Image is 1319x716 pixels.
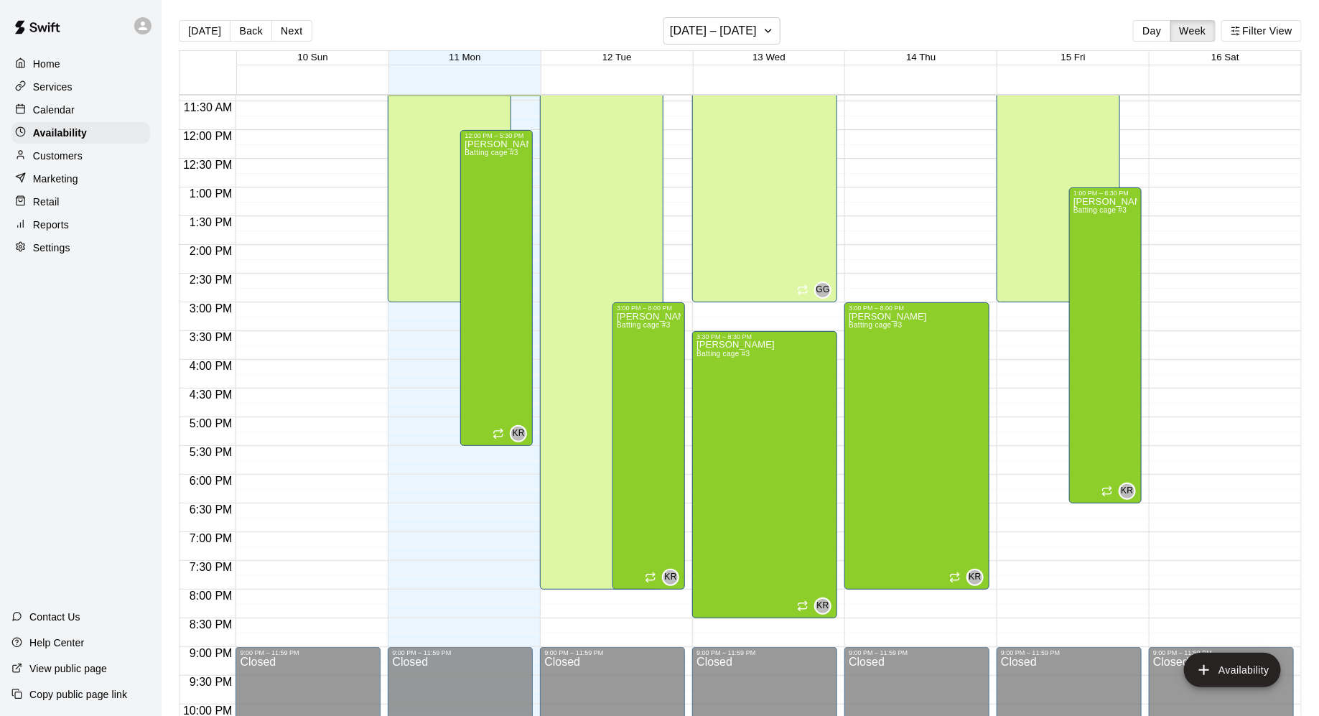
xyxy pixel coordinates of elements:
[696,649,833,656] div: 9:00 PM – 11:59 PM
[662,569,679,586] div: Katie Rohrer
[11,191,150,213] div: Retail
[449,52,480,62] span: 11 Mon
[663,17,780,45] button: [DATE] – [DATE]
[752,52,786,62] button: 13 Wed
[966,569,984,586] div: Katie Rohrer
[186,618,236,631] span: 8:30 PM
[849,304,985,312] div: 3:00 PM – 8:00 PM
[849,649,985,656] div: 9:00 PM – 11:59 PM
[544,649,681,656] div: 9:00 PM – 11:59 PM
[186,647,236,659] span: 9:00 PM
[33,172,78,186] p: Marketing
[11,168,150,190] div: Marketing
[11,76,150,98] a: Services
[388,15,511,302] div: 10:00 AM – 3:00 PM: Available
[1101,485,1113,497] span: Recurring availability
[186,187,236,200] span: 1:00 PM
[797,600,808,612] span: Recurring availability
[814,282,831,299] div: Gabe Gelsman
[1001,649,1137,656] div: 9:00 PM – 11:59 PM
[180,159,236,171] span: 12:30 PM
[33,218,69,232] p: Reports
[670,21,757,41] h6: [DATE] – [DATE]
[11,122,150,144] div: Availability
[179,20,230,42] button: [DATE]
[186,503,236,516] span: 6:30 PM
[29,687,127,702] p: Copy public page link
[11,99,150,121] a: Calendar
[186,561,236,573] span: 7:30 PM
[297,52,327,62] span: 10 Sun
[617,304,681,312] div: 3:00 PM – 8:00 PM
[186,302,236,315] span: 3:00 PM
[1133,20,1170,42] button: Day
[1119,483,1136,500] div: Katie Rohrer
[11,214,150,236] a: Reports
[11,53,150,75] div: Home
[29,661,107,676] p: View public page
[612,302,685,590] div: 3:00 PM – 8:00 PM: Available
[33,195,60,209] p: Retail
[271,20,312,42] button: Next
[186,216,236,228] span: 1:30 PM
[11,145,150,167] a: Customers
[617,321,671,329] span: Batting cage #3
[1073,206,1127,214] span: Batting cage #3
[844,302,989,590] div: 3:00 PM – 8:00 PM: Available
[186,245,236,257] span: 2:00 PM
[1073,190,1137,197] div: 1:00 PM – 6:30 PM
[1061,52,1086,62] button: 15 Fri
[1069,187,1142,503] div: 1:00 PM – 6:30 PM: Available
[29,610,80,624] p: Contact Us
[186,360,236,372] span: 4:00 PM
[33,57,60,71] p: Home
[1121,484,1133,498] span: KR
[465,149,518,157] span: Batting cage #3
[186,475,236,487] span: 6:00 PM
[665,570,677,585] span: KR
[816,599,829,613] span: KR
[186,446,236,458] span: 5:30 PM
[33,241,70,255] p: Settings
[33,149,83,163] p: Customers
[240,649,376,656] div: 9:00 PM – 11:59 PM
[186,532,236,544] span: 7:00 PM
[33,80,73,94] p: Services
[906,52,936,62] span: 14 Thu
[33,103,75,117] p: Calendar
[692,331,837,618] div: 3:30 PM – 8:30 PM: Available
[186,331,236,343] span: 3:30 PM
[814,598,831,615] div: Katie Rohrer
[1184,653,1281,687] button: add
[1170,20,1216,42] button: Week
[1221,20,1302,42] button: Filter View
[186,389,236,401] span: 4:30 PM
[696,350,750,358] span: Batting cage #3
[186,590,236,602] span: 8:00 PM
[180,130,236,142] span: 12:00 PM
[186,417,236,429] span: 5:00 PM
[696,333,833,340] div: 3:30 PM – 8:30 PM
[645,572,656,583] span: Recurring availability
[602,52,632,62] button: 12 Tue
[849,321,903,329] span: Batting cage #3
[949,572,961,583] span: Recurring availability
[29,636,84,650] p: Help Center
[186,274,236,286] span: 2:30 PM
[465,132,528,139] div: 12:00 PM – 5:30 PM
[1211,52,1239,62] button: 16 Sat
[33,126,87,140] p: Availability
[1153,649,1290,656] div: 9:00 PM – 11:59 PM
[230,20,272,42] button: Back
[797,284,808,296] span: Recurring availability
[969,570,981,585] span: KR
[11,237,150,259] a: Settings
